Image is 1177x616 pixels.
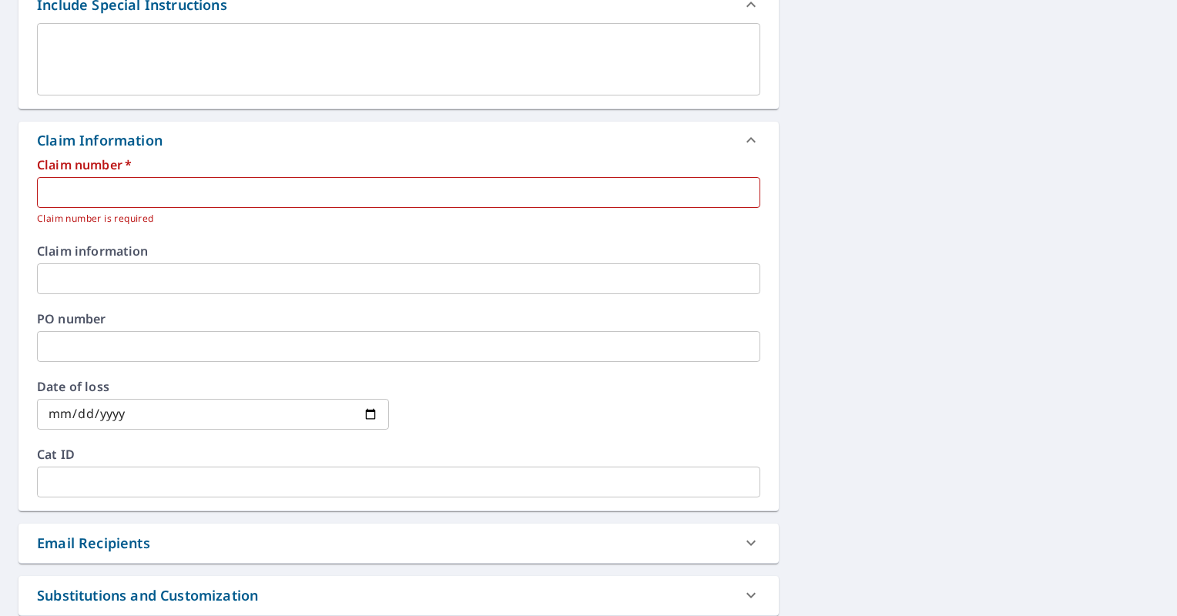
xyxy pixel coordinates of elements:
div: Claim Information [37,130,163,151]
label: Claim information [37,245,760,257]
label: Claim number [37,159,760,171]
div: Claim Information [18,122,779,159]
div: Email Recipients [18,524,779,563]
label: Cat ID [37,448,760,460]
div: Email Recipients [37,533,150,554]
label: Date of loss [37,380,389,393]
p: Claim number is required [37,211,749,226]
div: Substitutions and Customization [37,585,258,606]
div: Substitutions and Customization [18,576,779,615]
label: PO number [37,313,760,325]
